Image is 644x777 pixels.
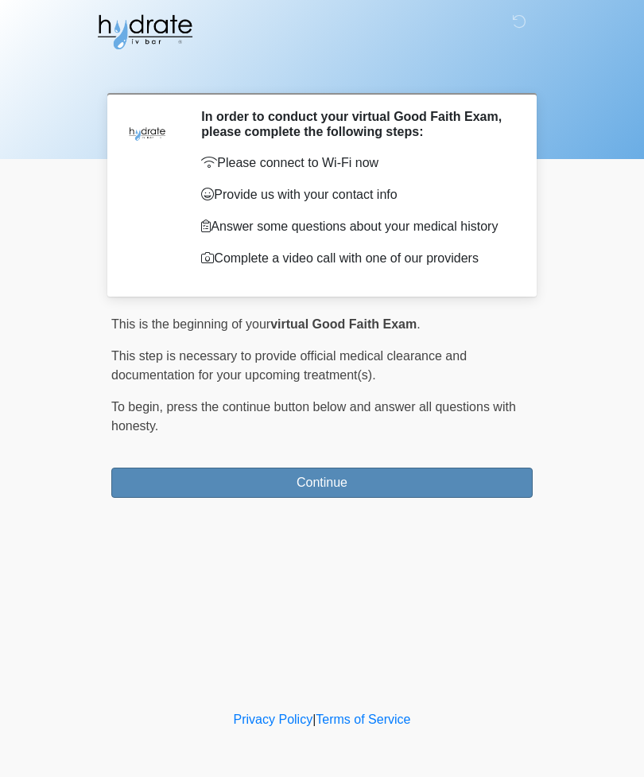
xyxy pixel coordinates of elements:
span: To begin, [111,400,166,414]
p: Provide us with your contact info [201,185,509,204]
h2: In order to conduct your virtual Good Faith Exam, please complete the following steps: [201,109,509,139]
span: press the continue button below and answer all questions with honesty. [111,400,516,433]
img: Agent Avatar [123,109,171,157]
p: Please connect to Wi-Fi now [201,153,509,173]
strong: virtual Good Faith Exam [270,317,417,331]
h1: ‎ ‎ ‎ [99,57,545,87]
img: Hydrate IV Bar - Fort Collins Logo [95,12,194,52]
a: Terms of Service [316,713,410,726]
span: This is the beginning of your [111,317,270,331]
a: | [312,713,316,726]
span: . [417,317,420,331]
span: This step is necessary to provide official medical clearance and documentation for your upcoming ... [111,349,467,382]
a: Privacy Policy [234,713,313,726]
p: Answer some questions about your medical history [201,217,509,236]
p: Complete a video call with one of our providers [201,249,509,268]
button: Continue [111,468,533,498]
